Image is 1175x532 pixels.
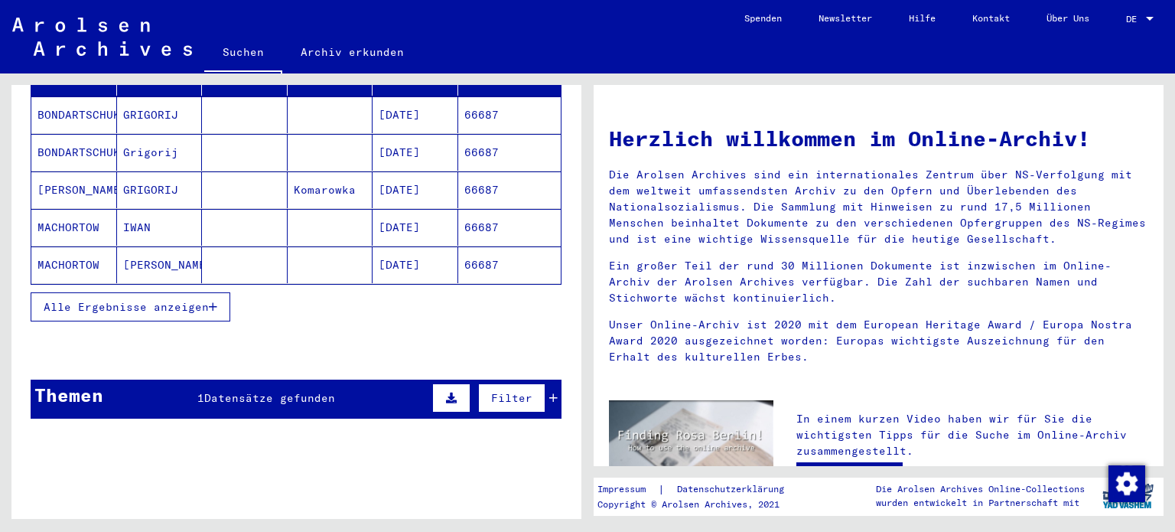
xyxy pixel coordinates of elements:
mat-cell: [DATE] [373,209,458,246]
mat-cell: [DATE] [373,246,458,283]
mat-cell: GRIGORIJ [117,96,203,133]
span: Alle Ergebnisse anzeigen [44,300,209,314]
mat-cell: 66687 [458,246,561,283]
mat-cell: [PERSON_NAME] [117,246,203,283]
p: Die Arolsen Archives sind ein internationales Zentrum über NS-Verfolgung mit dem weltweit umfasse... [609,167,1148,247]
mat-cell: Grigorij [117,134,203,171]
span: DE [1126,14,1143,24]
p: Copyright © Arolsen Archives, 2021 [597,498,802,511]
div: Themen [34,381,103,409]
span: Datensätze gefunden [204,391,335,405]
p: In einem kurzen Video haben wir für Sie die wichtigsten Tipps für die Suche im Online-Archiv zusa... [796,411,1148,459]
p: Die Arolsen Archives Online-Collections [876,482,1085,496]
img: yv_logo.png [1099,477,1157,515]
mat-cell: [DATE] [373,171,458,208]
mat-cell: 66687 [458,96,561,133]
mat-cell: IWAN [117,209,203,246]
mat-cell: 66687 [458,171,561,208]
mat-cell: MACHORTOW [31,209,117,246]
mat-cell: [DATE] [373,96,458,133]
a: Datenschutzerklärung [665,481,802,498]
p: Unser Online-Archiv ist 2020 mit dem European Heritage Award / Europa Nostra Award 2020 ausgezeic... [609,317,1148,365]
mat-cell: GRIGORIJ [117,171,203,208]
img: Zustimmung ändern [1108,465,1145,502]
mat-cell: BONDARTSCHUK [31,134,117,171]
span: Filter [491,391,532,405]
h1: Herzlich willkommen im Online-Archiv! [609,122,1148,155]
a: Video ansehen [796,462,903,493]
div: | [597,481,802,498]
mat-cell: Komarowka [288,171,373,208]
mat-cell: 66687 [458,134,561,171]
button: Alle Ergebnisse anzeigen [31,292,230,321]
span: 1 [197,391,204,405]
a: Archiv erkunden [282,34,422,70]
mat-cell: [PERSON_NAME] [31,171,117,208]
mat-cell: 66687 [458,209,561,246]
mat-cell: BONDARTSCHUK [31,96,117,133]
img: Arolsen_neg.svg [12,18,192,56]
button: Filter [478,383,545,413]
mat-cell: MACHORTOW [31,246,117,283]
mat-cell: [DATE] [373,134,458,171]
p: Ein großer Teil der rund 30 Millionen Dokumente ist inzwischen im Online-Archiv der Arolsen Archi... [609,258,1148,306]
img: video.jpg [609,400,773,490]
a: Suchen [204,34,282,73]
a: Impressum [597,481,658,498]
p: wurden entwickelt in Partnerschaft mit [876,496,1085,510]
